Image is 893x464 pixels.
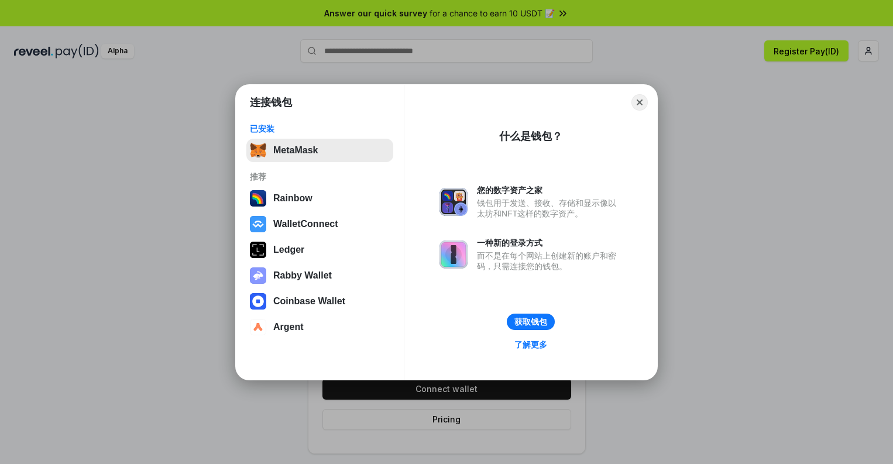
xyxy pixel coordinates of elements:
div: 已安装 [250,123,390,134]
a: 了解更多 [507,337,554,352]
h1: 连接钱包 [250,95,292,109]
img: svg+xml,%3Csvg%20width%3D%2228%22%20height%3D%2228%22%20viewBox%3D%220%200%2028%2028%22%20fill%3D... [250,293,266,310]
button: Close [631,94,648,111]
button: 获取钱包 [507,314,555,330]
div: 什么是钱包？ [499,129,562,143]
button: Rabby Wallet [246,264,393,287]
button: WalletConnect [246,212,393,236]
div: Rabby Wallet [273,270,332,281]
button: Argent [246,315,393,339]
button: Coinbase Wallet [246,290,393,313]
button: MetaMask [246,139,393,162]
div: 获取钱包 [514,317,547,327]
div: Argent [273,322,304,332]
img: svg+xml,%3Csvg%20width%3D%2228%22%20height%3D%2228%22%20viewBox%3D%220%200%2028%2028%22%20fill%3D... [250,319,266,335]
img: svg+xml,%3Csvg%20xmlns%3D%22http%3A%2F%2Fwww.w3.org%2F2000%2Fsvg%22%20width%3D%2228%22%20height%3... [250,242,266,258]
div: 钱包用于发送、接收、存储和显示像以太坊和NFT这样的数字资产。 [477,198,622,219]
div: Ledger [273,245,304,255]
img: svg+xml,%3Csvg%20xmlns%3D%22http%3A%2F%2Fwww.w3.org%2F2000%2Fsvg%22%20fill%3D%22none%22%20viewBox... [439,188,468,216]
div: 您的数字资产之家 [477,185,622,195]
div: 推荐 [250,171,390,182]
img: svg+xml,%3Csvg%20xmlns%3D%22http%3A%2F%2Fwww.w3.org%2F2000%2Fsvg%22%20fill%3D%22none%22%20viewBox... [250,267,266,284]
div: 而不是在每个网站上创建新的账户和密码，只需连接您的钱包。 [477,250,622,271]
img: svg+xml,%3Csvg%20xmlns%3D%22http%3A%2F%2Fwww.w3.org%2F2000%2Fsvg%22%20fill%3D%22none%22%20viewBox... [439,240,468,269]
img: svg+xml,%3Csvg%20width%3D%2228%22%20height%3D%2228%22%20viewBox%3D%220%200%2028%2028%22%20fill%3D... [250,216,266,232]
div: 一种新的登录方式 [477,238,622,248]
img: svg+xml,%3Csvg%20width%3D%22120%22%20height%3D%22120%22%20viewBox%3D%220%200%20120%20120%22%20fil... [250,190,266,207]
div: MetaMask [273,145,318,156]
div: Rainbow [273,193,312,204]
button: Ledger [246,238,393,262]
div: WalletConnect [273,219,338,229]
div: 了解更多 [514,339,547,350]
img: svg+xml,%3Csvg%20fill%3D%22none%22%20height%3D%2233%22%20viewBox%3D%220%200%2035%2033%22%20width%... [250,142,266,159]
div: Coinbase Wallet [273,296,345,307]
button: Rainbow [246,187,393,210]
